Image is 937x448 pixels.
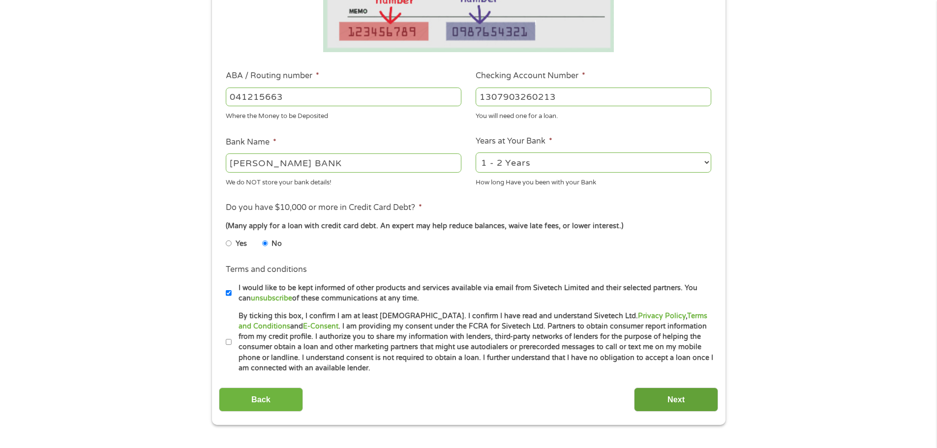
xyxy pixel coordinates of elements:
[476,88,711,106] input: 345634636
[239,312,707,330] a: Terms and Conditions
[236,239,247,249] label: Yes
[476,174,711,187] div: How long Have you been with your Bank
[634,388,718,412] input: Next
[226,203,422,213] label: Do you have $10,000 or more in Credit Card Debt?
[219,388,303,412] input: Back
[638,312,686,320] a: Privacy Policy
[226,71,319,81] label: ABA / Routing number
[251,294,292,302] a: unsubscribe
[272,239,282,249] label: No
[226,265,307,275] label: Terms and conditions
[303,322,338,330] a: E-Consent
[226,221,711,232] div: (Many apply for a loan with credit card debt. An expert may help reduce balances, waive late fees...
[226,137,276,148] label: Bank Name
[232,283,714,304] label: I would like to be kept informed of other products and services available via email from Sivetech...
[226,108,461,121] div: Where the Money to be Deposited
[476,136,552,147] label: Years at Your Bank
[476,108,711,121] div: You will need one for a loan.
[232,311,714,374] label: By ticking this box, I confirm I am at least [DEMOGRAPHIC_DATA]. I confirm I have read and unders...
[226,88,461,106] input: 263177916
[226,174,461,187] div: We do NOT store your bank details!
[476,71,585,81] label: Checking Account Number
